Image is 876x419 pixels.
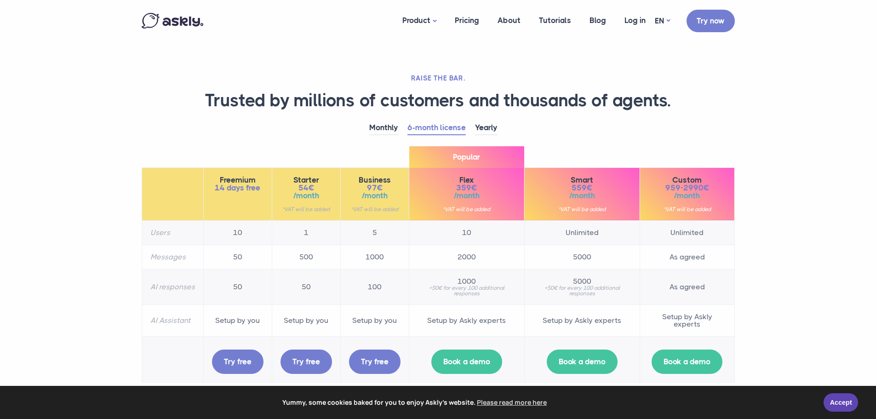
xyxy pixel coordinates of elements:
td: 100 [340,269,409,304]
a: Product [393,3,446,39]
td: Setup by Askly experts [640,304,734,336]
a: Tutorials [530,3,580,38]
td: 1 [272,220,340,245]
td: Setup by you [203,304,272,336]
td: 10 [203,220,272,245]
h2: RAISE THE BAR. [142,74,735,83]
a: Blog [580,3,615,38]
td: 500 [272,245,340,269]
a: Try now [687,10,735,32]
a: Monthly [369,121,398,135]
small: +50€ for every 100 additional responses [418,285,516,296]
small: *VAT will be added [349,207,401,212]
td: 2000 [409,245,524,269]
span: As agreed [648,283,726,291]
a: Log in [615,3,655,38]
th: AI Assistant [142,304,203,336]
td: Setup by you [340,304,409,336]
span: Business [349,176,401,184]
td: Unlimited [640,220,734,245]
td: Setup by you [272,304,340,336]
small: *VAT will be added [281,207,332,212]
td: 50 [203,269,272,304]
span: 5000 [533,278,631,285]
span: Freemium [212,176,263,184]
a: EN [655,14,670,28]
td: Setup by Askly experts [524,304,640,336]
a: learn more about cookies [475,396,548,409]
h1: Trusted by millions of customers and thousands of agents. [142,90,735,112]
td: 5000 [524,245,640,269]
span: /month [349,192,401,200]
a: About [488,3,530,38]
span: 54€ [281,184,332,192]
span: 97€ [349,184,401,192]
a: Yearly [475,121,498,135]
span: /month [533,192,631,200]
td: 10 [409,220,524,245]
td: 50 [203,245,272,269]
small: *VAT will be added [648,207,726,212]
a: Book a demo [547,350,618,374]
a: Book a demo [652,350,722,374]
small: *VAT will be added [533,207,631,212]
span: /month [281,192,332,200]
small: *VAT will be added [418,207,516,212]
a: Accept [824,393,858,412]
span: 959-2990€ [648,184,726,192]
td: 50 [272,269,340,304]
a: Try free [212,350,263,374]
td: 5 [340,220,409,245]
small: +50€ for every 100 additional responses [533,285,631,296]
span: 559€ [533,184,631,192]
th: Users [142,220,203,245]
span: /month [648,192,726,200]
span: /month [418,192,516,200]
a: Book a demo [431,350,502,374]
span: 1000 [418,278,516,285]
span: Yummy, some cookies baked for you to enjoy Askly's website. [13,396,817,409]
th: Messages [142,245,203,269]
td: 1000 [340,245,409,269]
a: 6-month license [407,121,466,135]
span: Flex [418,176,516,184]
span: Popular [409,146,524,168]
a: Pricing [446,3,488,38]
img: Askly [142,13,203,29]
span: 359€ [418,184,516,192]
span: Custom [648,176,726,184]
span: 14 days free [212,184,263,192]
a: Try free [281,350,332,374]
th: AI responses [142,269,203,304]
a: Try free [349,350,401,374]
span: Starter [281,176,332,184]
td: Unlimited [524,220,640,245]
span: Smart [533,176,631,184]
td: Setup by Askly experts [409,304,524,336]
td: As agreed [640,245,734,269]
